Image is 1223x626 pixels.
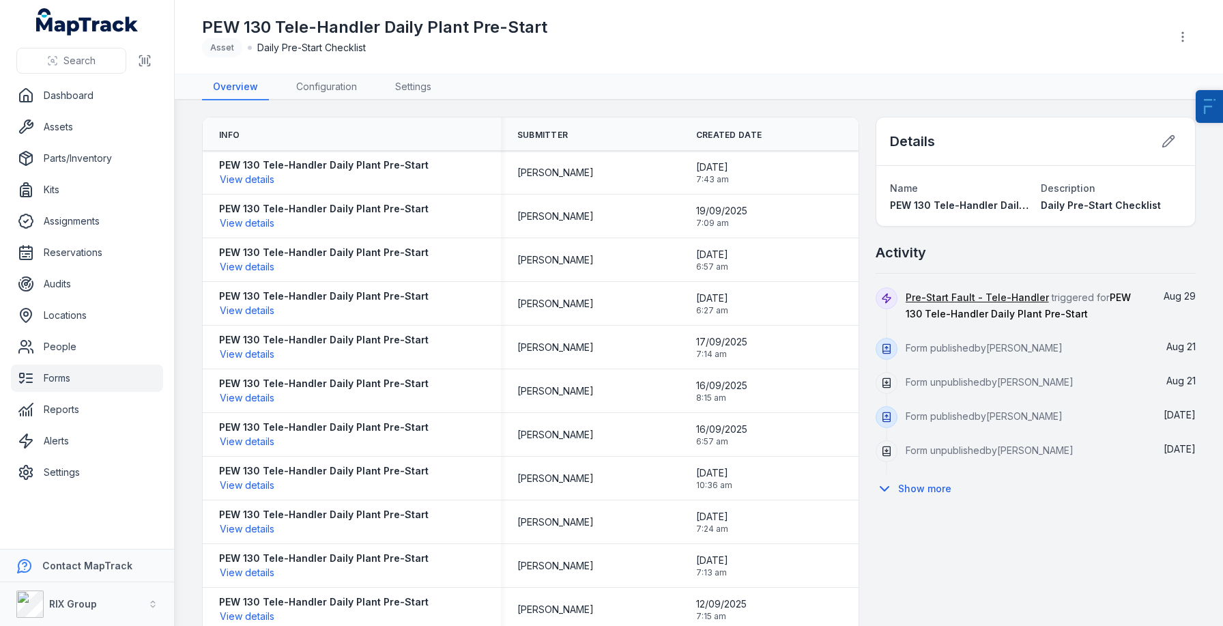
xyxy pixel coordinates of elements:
[696,160,729,174] span: [DATE]
[696,204,747,229] time: 19/09/2025, 7:09:41 am
[219,158,429,172] strong: PEW 130 Tele-Handler Daily Plant Pre-Start
[890,132,935,151] h2: Details
[1041,182,1095,194] span: Description
[696,130,762,141] span: Created Date
[11,333,163,360] a: People
[906,291,1131,319] span: triggered for
[1166,341,1196,352] span: Aug 21
[1166,375,1196,386] time: 21/08/2025, 10:18:24 am
[11,396,163,423] a: Reports
[696,218,747,229] span: 7:09 am
[219,202,429,216] strong: PEW 130 Tele-Handler Daily Plant Pre-Start
[1166,375,1196,386] span: Aug 21
[696,567,728,578] span: 7:13 am
[696,554,728,578] time: 15/09/2025, 7:13:00 am
[11,239,163,266] a: Reservations
[696,379,747,393] span: 16/09/2025
[517,559,594,573] span: [PERSON_NAME]
[696,480,732,491] span: 10:36 am
[696,423,747,447] time: 16/09/2025, 6:57:40 am
[219,347,275,362] button: View details
[11,365,163,392] a: Forms
[696,466,732,480] span: [DATE]
[219,390,275,406] button: View details
[49,598,97,610] strong: RIX Group
[219,333,429,347] strong: PEW 130 Tele-Handler Daily Plant Pre-Start
[11,176,163,203] a: Kits
[906,444,1074,456] span: Form unpublished by [PERSON_NAME]
[696,393,747,403] span: 8:15 am
[36,8,139,35] a: MapTrack
[517,130,569,141] span: Submitter
[890,182,918,194] span: Name
[11,208,163,235] a: Assignments
[285,74,368,100] a: Configuration
[696,554,728,567] span: [DATE]
[257,41,366,55] span: Daily Pre-Start Checklist
[11,113,163,141] a: Assets
[696,423,747,436] span: 16/09/2025
[1164,409,1196,421] span: [DATE]
[219,464,429,478] strong: PEW 130 Tele-Handler Daily Plant Pre-Start
[1164,290,1196,302] time: 29/08/2025, 7:51:19 am
[42,560,132,571] strong: Contact MapTrack
[384,74,442,100] a: Settings
[906,376,1074,388] span: Form unpublished by [PERSON_NAME]
[202,16,547,38] h1: PEW 130 Tele-Handler Daily Plant Pre-Start
[202,74,269,100] a: Overview
[517,428,594,442] span: [PERSON_NAME]
[219,478,275,493] button: View details
[517,253,594,267] span: [PERSON_NAME]
[517,603,594,616] span: [PERSON_NAME]
[696,248,728,261] span: [DATE]
[696,597,747,622] time: 12/09/2025, 7:15:57 am
[696,379,747,403] time: 16/09/2025, 8:15:57 am
[876,474,960,503] button: Show more
[1164,409,1196,421] time: 11/08/2025, 9:12:21 am
[1164,290,1196,302] span: Aug 29
[517,515,594,529] span: [PERSON_NAME]
[696,335,747,349] span: 17/09/2025
[696,510,728,535] time: 15/09/2025, 7:24:43 am
[219,130,240,141] span: Info
[219,303,275,318] button: View details
[219,522,275,537] button: View details
[517,210,594,223] span: [PERSON_NAME]
[219,508,429,522] strong: PEW 130 Tele-Handler Daily Plant Pre-Start
[11,302,163,329] a: Locations
[906,410,1063,422] span: Form published by [PERSON_NAME]
[696,335,747,360] time: 17/09/2025, 7:14:06 am
[63,54,96,68] span: Search
[11,82,163,109] a: Dashboard
[696,204,747,218] span: 19/09/2025
[219,377,429,390] strong: PEW 130 Tele-Handler Daily Plant Pre-Start
[219,609,275,624] button: View details
[696,524,728,535] span: 7:24 am
[11,270,163,298] a: Audits
[696,349,747,360] span: 7:14 am
[1166,341,1196,352] time: 21/08/2025, 10:19:16 am
[202,38,242,57] div: Asset
[696,597,747,611] span: 12/09/2025
[517,472,594,485] span: [PERSON_NAME]
[219,259,275,274] button: View details
[876,243,926,262] h2: Activity
[219,595,429,609] strong: PEW 130 Tele-Handler Daily Plant Pre-Start
[696,291,728,305] span: [DATE]
[219,216,275,231] button: View details
[890,199,1099,211] span: PEW 130 Tele-Handler Daily Plant Pre-Start
[696,291,728,316] time: 18/09/2025, 6:27:18 am
[1041,199,1161,211] span: Daily Pre-Start Checklist
[11,427,163,455] a: Alerts
[11,459,163,486] a: Settings
[517,384,594,398] span: [PERSON_NAME]
[696,160,729,185] time: 22/09/2025, 7:43:17 am
[1164,443,1196,455] span: [DATE]
[517,297,594,311] span: [PERSON_NAME]
[906,342,1063,354] span: Form published by [PERSON_NAME]
[696,248,728,272] time: 18/09/2025, 6:57:31 am
[696,436,747,447] span: 6:57 am
[696,174,729,185] span: 7:43 am
[517,166,594,180] span: [PERSON_NAME]
[696,261,728,272] span: 6:57 am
